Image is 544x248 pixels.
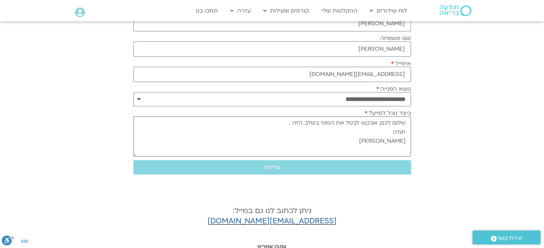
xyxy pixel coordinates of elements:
[207,216,337,226] a: [EMAIL_ADDRESS][DOMAIN_NAME]
[260,4,313,17] a: קורסים ופעילות
[318,4,361,17] a: ההקלטות שלי
[133,67,411,82] input: אימייל
[264,164,281,171] span: שליחה
[133,16,411,31] input: שם פרטי
[376,86,411,92] label: נושא הפנייה
[364,110,411,116] label: כיצד נוכל לסייע?
[133,206,411,227] h4: ניתן לכתוב לנו גם במייל:
[133,10,411,178] form: טופס חדש
[380,35,411,41] label: שם משפחה
[227,4,254,17] a: עזרה
[497,233,523,243] span: יצירת קשר
[133,41,411,57] input: שם משפחה
[192,4,221,17] a: תמכו בנו
[133,160,411,174] button: שליחה
[366,4,411,17] a: לוח שידורים
[391,60,411,67] label: אימייל
[472,231,540,244] a: יצירת קשר
[440,5,471,16] img: תודעה בריאה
